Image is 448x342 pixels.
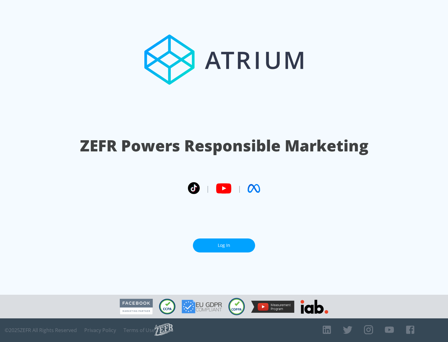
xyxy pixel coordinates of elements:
img: YouTube Measurement Program [251,301,294,313]
img: CCPA Compliant [159,299,175,314]
a: Privacy Policy [84,327,116,333]
a: Log In [193,238,255,252]
img: GDPR Compliant [182,300,222,313]
img: IAB [301,300,328,314]
img: COPPA Compliant [228,298,245,315]
a: Terms of Use [124,327,155,333]
img: Facebook Marketing Partner [120,299,153,315]
span: | [238,184,241,193]
h1: ZEFR Powers Responsible Marketing [80,135,368,156]
span: | [206,184,210,193]
span: © 2025 ZEFR All Rights Reserved [5,327,77,333]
